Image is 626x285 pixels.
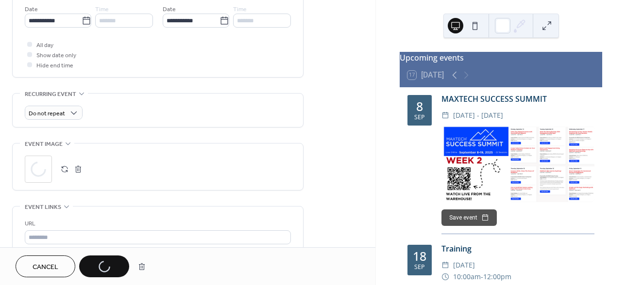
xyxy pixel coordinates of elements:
[29,108,65,119] span: Do not repeat
[25,4,38,15] span: Date
[441,259,449,271] div: ​
[453,259,475,271] span: [DATE]
[441,243,594,254] div: Training
[36,61,73,71] span: Hide end time
[25,219,289,229] div: URL
[25,202,61,212] span: Event links
[441,93,594,105] div: MAXTECH SUCCESS SUMMIT
[400,52,602,63] div: Upcoming events
[25,156,52,183] div: ;
[25,89,76,99] span: Recurring event
[36,50,76,61] span: Show date only
[16,255,75,277] button: Cancel
[33,262,58,272] span: Cancel
[413,250,426,262] div: 18
[453,110,503,121] span: [DATE] - [DATE]
[163,4,176,15] span: Date
[441,209,497,226] button: Save event
[416,100,423,112] div: 8
[25,139,63,149] span: Event image
[483,271,511,283] span: 12:00pm
[453,271,481,283] span: 10:00am
[414,114,425,121] div: Sep
[441,110,449,121] div: ​
[441,271,449,283] div: ​
[95,4,109,15] span: Time
[414,264,425,270] div: Sep
[481,271,483,283] span: -
[233,4,247,15] span: Time
[36,40,53,50] span: All day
